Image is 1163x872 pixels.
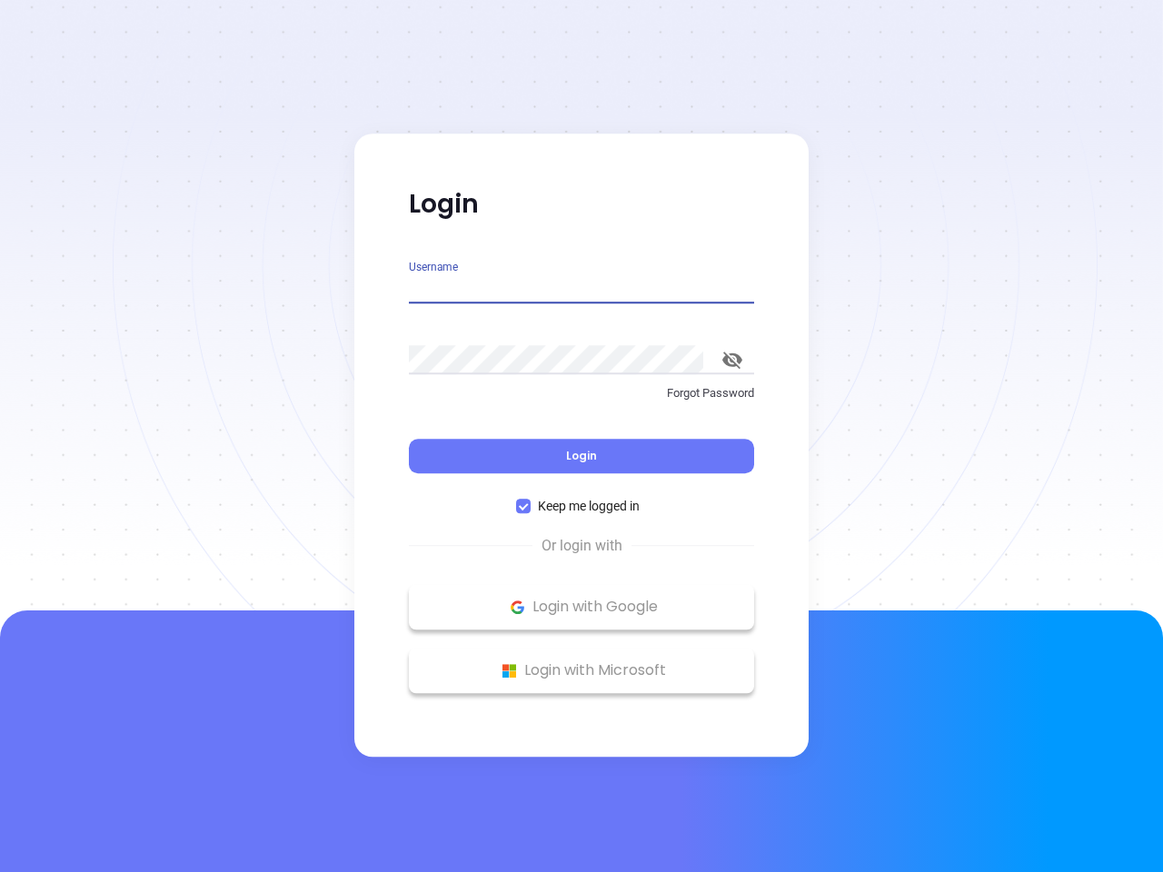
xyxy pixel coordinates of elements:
[498,659,521,682] img: Microsoft Logo
[532,535,631,557] span: Or login with
[409,384,754,417] a: Forgot Password
[409,648,754,693] button: Microsoft Logo Login with Microsoft
[566,448,597,463] span: Login
[506,596,529,619] img: Google Logo
[418,593,745,620] p: Login with Google
[418,657,745,684] p: Login with Microsoft
[711,338,754,381] button: toggle password visibility
[531,496,647,516] span: Keep me logged in
[409,188,754,221] p: Login
[409,384,754,402] p: Forgot Password
[409,439,754,473] button: Login
[409,584,754,629] button: Google Logo Login with Google
[409,262,458,272] label: Username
